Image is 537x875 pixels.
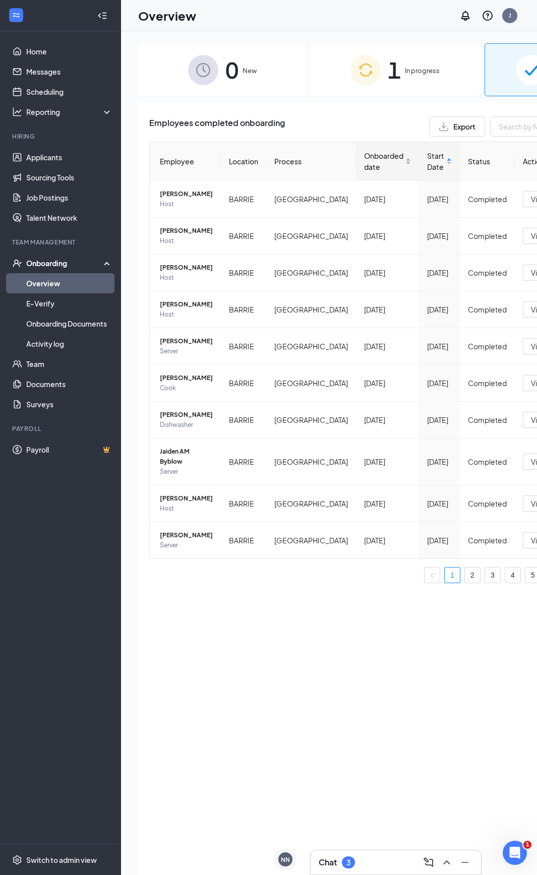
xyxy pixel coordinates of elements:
[26,394,112,414] a: Surveys
[444,567,460,583] li: 1
[221,142,266,181] th: Location
[468,304,507,315] div: Completed
[160,309,213,320] span: Host
[356,142,419,181] th: Onboarded date
[468,341,507,352] div: Completed
[441,856,453,868] svg: ChevronUp
[505,567,521,583] li: 4
[427,535,452,546] div: [DATE]
[427,456,452,467] div: [DATE]
[346,858,350,867] div: 3
[266,218,356,255] td: [GEOGRAPHIC_DATA]
[427,378,452,389] div: [DATE]
[468,535,507,546] div: Completed
[364,304,411,315] div: [DATE]
[319,857,337,868] h3: Chat
[26,147,112,167] a: Applicants
[468,414,507,425] div: Completed
[12,132,110,141] div: Hiring
[160,530,213,540] span: [PERSON_NAME]
[266,485,356,522] td: [GEOGRAPHIC_DATA]
[12,238,110,246] div: Team Management
[26,61,112,82] a: Messages
[26,293,112,314] a: E-Verify
[12,107,22,117] svg: Analysis
[523,841,531,849] span: 1
[427,150,444,172] span: Start Date
[12,424,110,433] div: Payroll
[149,116,285,137] span: Employees completed onboarding
[266,142,356,181] th: Process
[430,116,485,137] button: Export
[221,218,266,255] td: BARRIE
[364,535,411,546] div: [DATE]
[266,439,356,485] td: [GEOGRAPHIC_DATA]
[266,522,356,558] td: [GEOGRAPHIC_DATA]
[427,230,452,241] div: [DATE]
[97,11,107,21] svg: Collapse
[364,341,411,352] div: [DATE]
[160,226,213,236] span: [PERSON_NAME]
[221,485,266,522] td: BARRIE
[160,504,213,514] span: Host
[427,304,452,315] div: [DATE]
[160,236,213,246] span: Host
[468,378,507,389] div: Completed
[266,328,356,365] td: [GEOGRAPHIC_DATA]
[266,402,356,439] td: [GEOGRAPHIC_DATA]
[364,230,411,241] div: [DATE]
[485,568,500,583] a: 3
[364,414,411,425] div: [DATE]
[266,291,356,328] td: [GEOGRAPHIC_DATA]
[26,258,104,268] div: Onboarding
[12,258,22,268] svg: UserCheck
[160,299,213,309] span: [PERSON_NAME]
[26,107,113,117] div: Reporting
[427,194,452,205] div: [DATE]
[26,374,112,394] a: Documents
[505,568,520,583] a: 4
[427,341,452,352] div: [DATE]
[26,208,112,228] a: Talent Network
[468,267,507,278] div: Completed
[485,567,501,583] li: 3
[364,150,403,172] span: Onboarded date
[160,540,213,550] span: Server
[221,402,266,439] td: BARRIE
[445,568,460,583] a: 1
[464,567,481,583] li: 2
[281,855,290,864] div: NN
[457,854,473,870] button: Minimize
[421,854,437,870] button: ComposeMessage
[509,11,511,20] div: J
[364,194,411,205] div: [DATE]
[160,373,213,383] span: [PERSON_NAME]
[160,273,213,283] span: Host
[160,189,213,199] span: [PERSON_NAME]
[160,447,213,467] span: Jaiden AM Byblow
[160,383,213,393] span: Cook
[11,10,21,20] svg: WorkstreamLogo
[26,187,112,208] a: Job Postings
[160,467,213,477] span: Server
[460,142,515,181] th: Status
[138,7,196,24] h1: Overview
[26,334,112,354] a: Activity log
[388,52,401,87] span: 1
[266,365,356,402] td: [GEOGRAPHIC_DATA]
[364,378,411,389] div: [DATE]
[221,255,266,291] td: BARRIE
[225,52,238,87] span: 0
[439,854,455,870] button: ChevronUp
[266,181,356,218] td: [GEOGRAPHIC_DATA]
[221,291,266,328] td: BARRIE
[26,167,112,187] a: Sourcing Tools
[160,346,213,356] span: Server
[423,856,435,868] svg: ComposeMessage
[26,855,97,865] div: Switch to admin view
[160,336,213,346] span: [PERSON_NAME]
[160,199,213,209] span: Host
[160,410,213,420] span: [PERSON_NAME]
[427,498,452,509] div: [DATE]
[453,123,475,130] span: Export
